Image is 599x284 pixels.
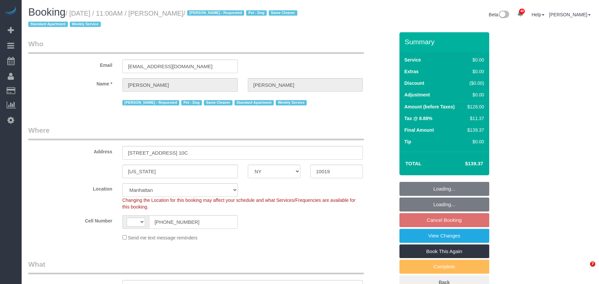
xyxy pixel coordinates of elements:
[28,22,68,27] span: Standard Apartment
[531,12,544,17] a: Help
[404,91,430,98] label: Adjustment
[128,235,198,240] span: Send me text message reminders
[23,183,117,192] label: Location
[465,91,484,98] div: $0.00
[405,161,422,166] strong: Total
[122,165,238,178] input: City
[122,78,238,92] input: First Name
[399,229,489,243] a: View Changes
[23,146,117,155] label: Address
[269,10,297,16] span: Same Cleaner
[310,165,363,178] input: Zip Code
[465,138,484,145] div: $0.00
[70,22,101,27] span: Weekly Service
[404,80,424,86] label: Discount
[404,127,434,133] label: Final Amount
[519,9,525,14] span: 40
[28,39,364,54] legend: Who
[445,161,483,167] h4: $139.37
[465,127,484,133] div: $139.37
[498,11,509,19] img: New interface
[187,10,244,16] span: [PERSON_NAME] - Requested
[465,57,484,63] div: $0.00
[23,215,117,224] label: Cell Number
[122,198,356,210] span: Changing the Location for this booking may affect your schedule and what Services/Frequencies are...
[399,244,489,258] a: Book This Again
[404,115,432,122] label: Tax @ 8.88%
[576,261,592,277] iframe: Intercom live chat
[122,60,238,73] input: Email
[465,115,484,122] div: $11.37
[181,100,202,105] span: Pet - Dog
[590,261,595,267] span: 7
[122,100,179,105] span: [PERSON_NAME] - Requested
[28,6,66,18] span: Booking
[404,138,411,145] label: Tip
[234,100,274,105] span: Standard Apartment
[404,57,421,63] label: Service
[246,10,266,16] span: Pet - Dog
[465,80,484,86] div: ($0.00)
[149,215,238,229] input: Cell Number
[465,103,484,110] div: $128.00
[28,10,299,28] small: / [DATE] / 11:00AM / [PERSON_NAME]
[404,68,419,75] label: Extras
[23,60,117,69] label: Email
[28,125,364,140] legend: Where
[465,68,484,75] div: $0.00
[514,7,527,21] a: 40
[549,12,591,17] a: [PERSON_NAME]
[248,78,363,92] input: Last Name
[404,103,455,110] label: Amount (before Taxes)
[28,259,364,274] legend: What
[4,7,17,16] img: Automaid Logo
[489,12,510,17] a: Beta
[204,100,232,105] span: Same Cleaner
[405,38,486,46] h3: Summary
[276,100,307,105] span: Weekly Service
[23,78,117,87] label: Name *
